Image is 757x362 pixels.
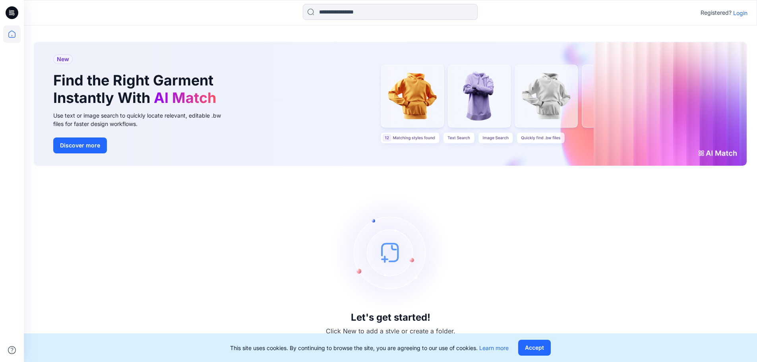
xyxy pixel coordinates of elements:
div: Use text or image search to quickly locate relevant, editable .bw files for faster design workflows. [53,111,232,128]
p: Login [733,9,747,17]
img: empty-state-image.svg [331,193,450,312]
p: This site uses cookies. By continuing to browse the site, you are agreeing to our use of cookies. [230,344,509,352]
h1: Find the Right Garment Instantly With [53,72,220,106]
p: Click New to add a style or create a folder. [326,326,455,336]
p: Registered? [701,8,732,17]
a: Learn more [479,345,509,351]
span: New [57,54,69,64]
h3: Let's get started! [351,312,430,323]
button: Accept [518,340,551,356]
button: Discover more [53,137,107,153]
span: AI Match [154,89,216,106]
